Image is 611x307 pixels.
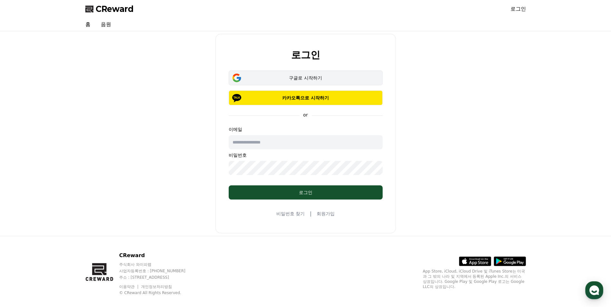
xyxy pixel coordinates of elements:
p: 사업자등록번호 : [PHONE_NUMBER] [119,268,198,274]
a: 음원 [96,18,116,31]
span: 설정 [100,214,107,219]
a: 로그인 [511,5,526,13]
a: 설정 [83,204,124,220]
button: 구글로 시작하기 [229,70,383,85]
span: CReward [96,4,134,14]
p: App Store, iCloud, iCloud Drive 및 iTunes Store는 미국과 그 밖의 나라 및 지역에서 등록된 Apple Inc.의 서비스 상표입니다. Goo... [423,269,526,289]
p: 비밀번호 [229,152,383,158]
span: 대화 [59,214,67,219]
p: or [299,112,311,118]
div: 로그인 [242,189,370,196]
a: 대화 [43,204,83,220]
a: 홈 [80,18,96,31]
button: 로그인 [229,185,383,200]
p: 주소 : [STREET_ADDRESS] [119,275,198,280]
p: 이메일 [229,126,383,133]
a: 이용약관 [119,284,139,289]
p: 주식회사 와이피랩 [119,262,198,267]
a: 회원가입 [317,210,335,217]
button: 카카오톡으로 시작하기 [229,90,383,105]
a: 개인정보처리방침 [141,284,172,289]
a: CReward [85,4,134,14]
span: | [310,210,311,218]
a: 비밀번호 찾기 [276,210,305,217]
span: 홈 [20,214,24,219]
p: CReward [119,252,198,259]
h2: 로그인 [291,50,320,60]
p: 카카오톡으로 시작하기 [238,95,373,101]
a: 홈 [2,204,43,220]
div: 구글로 시작하기 [238,75,373,81]
p: © CReward All Rights Reserved. [119,290,198,295]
